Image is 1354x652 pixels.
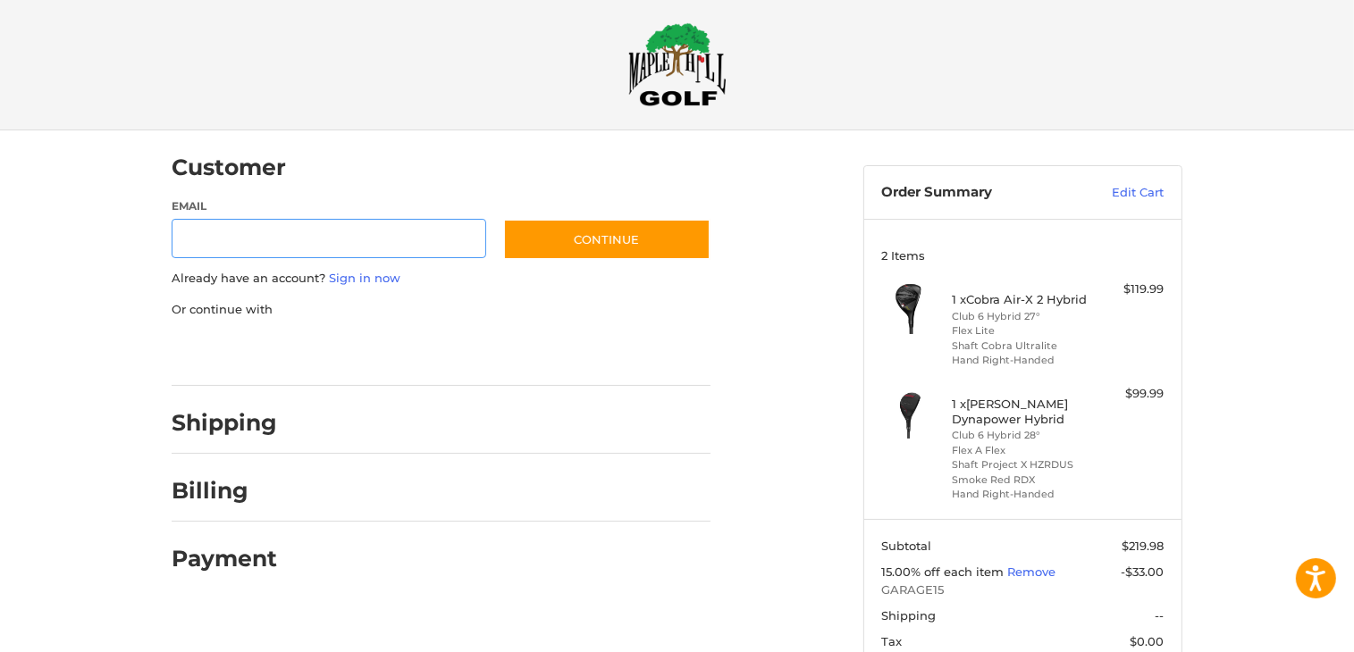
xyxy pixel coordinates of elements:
[1123,539,1165,553] span: $219.98
[882,634,903,648] span: Tax
[953,428,1089,443] li: Club 6 Hybrid 28°
[1131,634,1165,648] span: $0.00
[1008,564,1056,579] a: Remove
[469,336,603,368] iframe: PayPal-venmo
[172,477,276,505] h2: Billing
[172,154,286,181] h2: Customer
[172,301,711,319] p: Or continue with
[166,336,300,368] iframe: PayPal-paypal
[953,353,1089,368] li: Hand Right-Handed
[882,248,1165,263] h3: 2 Items
[172,198,486,214] label: Email
[953,323,1089,339] li: Flex Lite
[172,409,277,437] h2: Shipping
[953,339,1089,354] li: Shaft Cobra Ultralite
[882,581,1165,599] span: GARAGE15
[953,487,1089,502] li: Hand Right-Handed
[953,443,1089,458] li: Flex A Flex
[882,184,1074,202] h3: Order Summary
[882,539,932,553] span: Subtotal
[1074,184,1165,202] a: Edit Cart
[953,397,1089,426] h4: 1 x [PERSON_NAME] Dynapower Hybrid
[953,457,1089,487] li: Shaft Project X HZRDUS Smoke Red RDX
[503,219,711,260] button: Continue
[329,271,400,285] a: Sign in now
[882,608,937,623] span: Shipping
[1094,280,1165,298] div: $119.99
[172,270,711,288] p: Already have an account?
[628,22,727,106] img: Maple Hill Golf
[1156,608,1165,623] span: --
[953,292,1089,306] h4: 1 x Cobra Air-X 2 Hybrid
[1094,385,1165,403] div: $99.99
[953,309,1089,324] li: Club 6 Hybrid 27°
[172,545,277,573] h2: Payment
[317,336,451,368] iframe: PayPal-paylater
[1122,564,1165,579] span: -$33.00
[882,564,1008,579] span: 15.00% off each item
